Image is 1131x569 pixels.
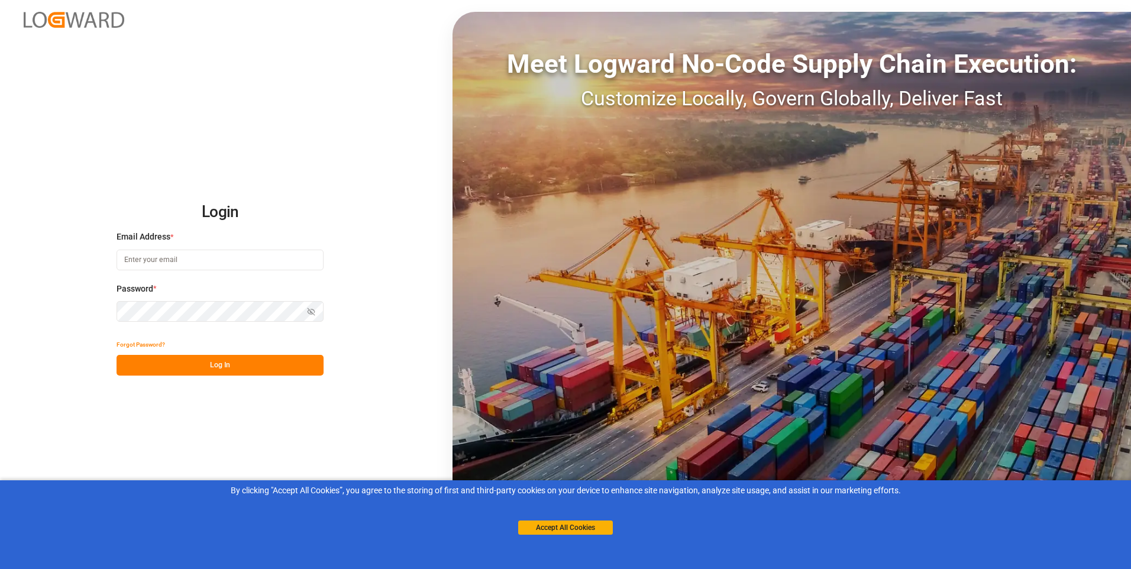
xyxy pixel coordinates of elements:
[518,520,613,535] button: Accept All Cookies
[453,83,1131,114] div: Customize Locally, Govern Globally, Deliver Fast
[453,44,1131,83] div: Meet Logward No-Code Supply Chain Execution:
[117,193,324,231] h2: Login
[117,334,165,355] button: Forgot Password?
[117,283,153,295] span: Password
[8,484,1123,497] div: By clicking "Accept All Cookies”, you agree to the storing of first and third-party cookies on yo...
[24,12,124,28] img: Logward_new_orange.png
[117,355,324,376] button: Log In
[117,231,170,243] span: Email Address
[117,250,324,270] input: Enter your email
